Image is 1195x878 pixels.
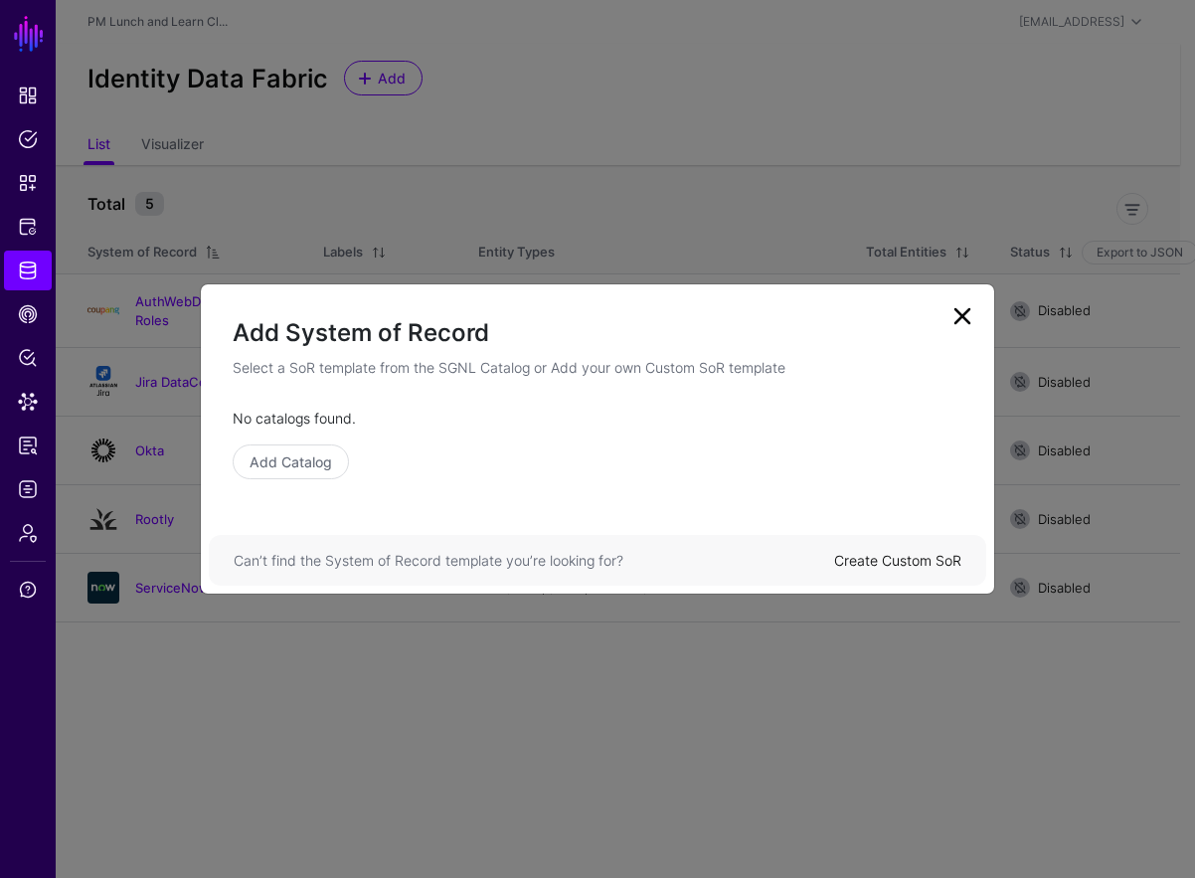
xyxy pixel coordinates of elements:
[233,316,962,350] h2: Add System of Record
[233,357,962,378] p: Select a SoR template from the SGNL Catalog or Add your own Custom SoR template
[234,550,834,571] div: Can’t find the System of Record template you’re looking for?
[834,552,961,569] a: Create Custom SoR
[233,408,962,479] div: No catalogs found.
[233,444,349,479] a: Add Catalog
